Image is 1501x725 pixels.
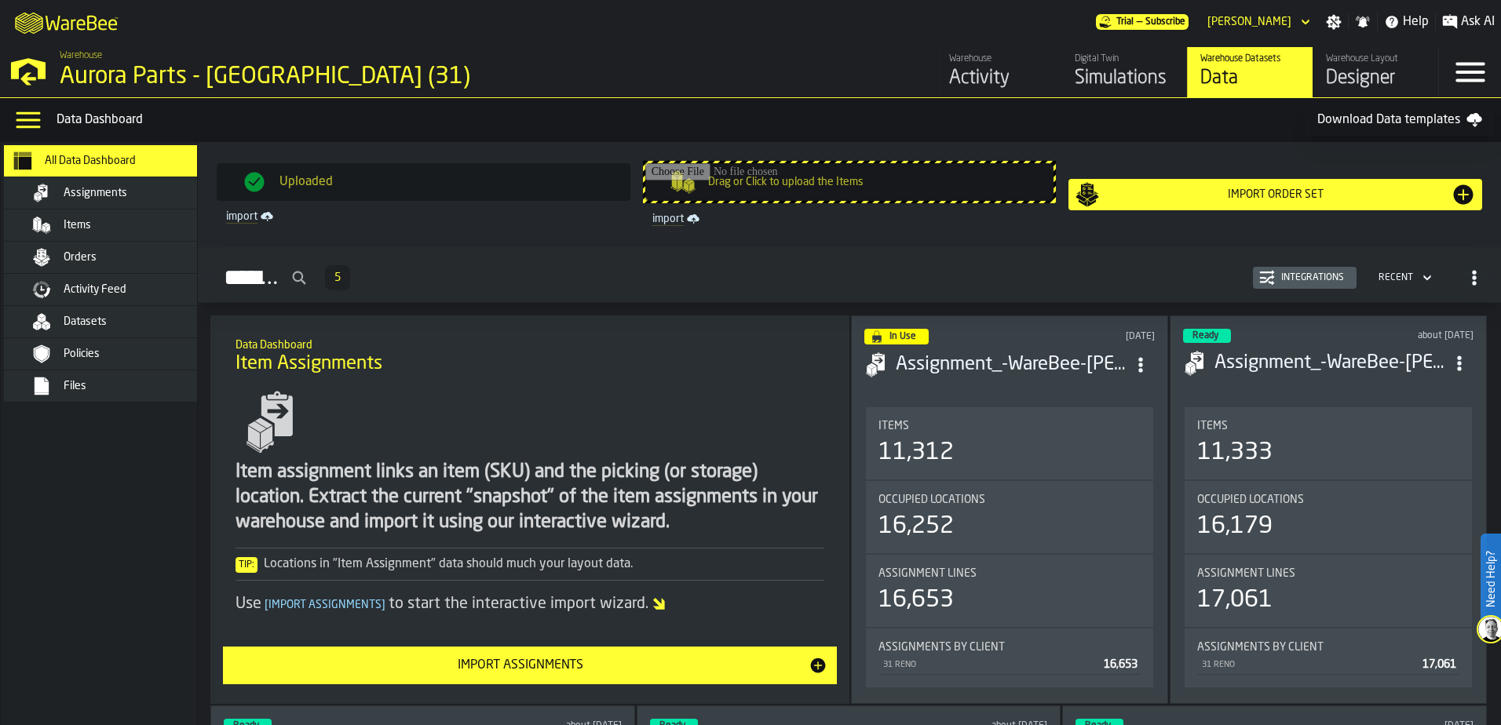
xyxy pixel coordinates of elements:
[64,187,127,199] span: Assignments
[1461,13,1495,31] span: Ask AI
[6,104,50,136] label: button-toggle-Data Menu
[261,599,389,610] span: Import Assignments
[236,593,824,615] div: Use to start the interactive import wizard.
[878,494,1141,506] div: Title
[1378,13,1435,31] label: button-toggle-Help
[1104,659,1138,670] span: 16,653
[1439,47,1501,97] label: button-toggle-Menu
[878,420,1141,432] div: Title
[878,654,1141,675] div: StatList-item-31 RENO
[878,641,1141,654] div: Title
[236,352,382,377] span: Item Assignments
[1183,404,1474,690] section: card-AssignmentDashboardCard
[64,219,91,231] span: Items
[646,209,1054,228] a: link-to-/wh/i/aa2e4adb-2cd5-4688-aa4a-ec82bcf75d46/import/items/
[878,567,1141,580] div: Title
[864,404,1155,690] section: card-AssignmentDashboardCard
[878,512,954,541] div: 16,252
[1313,47,1438,97] a: link-to-/wh/i/aa2e4adb-2cd5-4688-aa4a-ec82bcf75d46/designer
[1207,16,1291,28] div: DropdownMenuValue-Bob Lueken Lueken
[1187,47,1313,97] a: link-to-/wh/i/aa2e4adb-2cd5-4688-aa4a-ec82bcf75d46/data
[1185,481,1472,553] div: stat-Occupied Locations
[4,338,224,370] li: menu Policies
[896,352,1127,377] h3: Assignment_-WareBee-[PERSON_NAME]-assignment- 09162025.csv-2025-09-17
[1201,13,1313,31] div: DropdownMenuValue-Bob Lueken Lueken
[4,242,224,274] li: menu Orders
[866,555,1153,627] div: stat-Assignment lines
[223,647,837,684] button: button-Import Assignments
[236,555,824,574] div: Locations in "Item Assignment" data should much your layout data.
[1197,420,1459,432] div: Title
[1197,567,1295,580] span: Assignment lines
[1197,586,1273,614] div: 17,061
[878,641,1005,654] span: Assignments by Client
[864,329,929,344] div: status-4 2
[1075,53,1174,64] div: Digital Twin
[949,66,1049,91] div: Activity
[1192,331,1218,341] span: Ready
[279,173,333,191] span: Uploaded
[45,155,136,167] span: All Data Dashboard
[1197,641,1324,654] span: Assignments by Client
[64,380,86,392] span: Files
[236,336,824,352] h2: Sub Title
[236,557,257,573] span: Tip:
[1043,331,1155,342] div: Updated: 9/17/2025, 6:11:08 PM Created: 9/17/2025, 6:11:02 PM
[4,306,224,338] li: menu Datasets
[1422,659,1456,670] span: 17,061
[4,274,224,306] li: menu Activity Feed
[4,209,224,242] li: menu Items
[1436,13,1501,31] label: button-toggle-Ask AI
[4,370,224,403] li: menu Files
[1096,14,1189,30] a: link-to-/wh/i/aa2e4adb-2cd5-4688-aa4a-ec82bcf75d46/pricing/
[1197,494,1304,506] span: Occupied Locations
[4,145,224,177] li: menu All Data Dashboard
[64,315,107,328] span: Datasets
[645,163,1054,201] input: Drag or Click to upload the Items
[1197,420,1228,432] span: Items
[1197,567,1459,580] div: Title
[1403,13,1429,31] span: Help
[1183,329,1231,343] div: status-3 2
[1275,272,1350,283] div: Integrations
[1197,654,1459,675] div: StatList-item-31 RENO
[878,586,954,614] div: 16,653
[1185,407,1472,479] div: stat-Items
[1372,268,1435,287] div: DropdownMenuValue-4
[936,47,1061,97] a: link-to-/wh/i/aa2e4adb-2cd5-4688-aa4a-ec82bcf75d46/feed/
[57,111,1305,129] div: Data Dashboard
[1197,641,1459,654] div: Title
[1185,555,1472,627] div: stat-Assignment lines
[223,328,837,384] div: title-Item Assignments
[949,53,1049,64] div: Warehouse
[232,656,809,675] div: Import Assignments
[878,420,909,432] span: Items
[1096,14,1189,30] div: Menu Subscription
[1349,14,1377,30] label: button-toggle-Notifications
[889,332,916,341] span: In Use
[1379,272,1413,283] div: DropdownMenuValue-4
[866,628,1153,687] div: stat-Assignments by Client
[198,247,1501,303] h2: button-Assignments
[1200,53,1300,64] div: Warehouse Datasets
[1170,315,1487,704] div: ItemListCard-DashboardItemContainer
[210,315,849,704] div: ItemListCard-
[878,567,977,580] span: Assignment lines
[882,660,1097,670] div: 31 RENO
[851,315,1168,704] div: ItemListCard-DashboardItemContainer
[64,283,126,296] span: Activity Feed
[1305,104,1495,136] a: Download Data templates
[60,63,484,91] div: Aurora Parts - [GEOGRAPHIC_DATA] (31)
[236,460,824,535] div: Item assignment links an item (SKU) and the picking (or storage) location. Extract the current "s...
[1253,267,1357,289] button: button-Integrations
[878,494,985,506] span: Occupied Locations
[866,481,1153,553] div: stat-Occupied Locations
[1197,439,1273,467] div: 11,333
[1197,494,1459,506] div: Title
